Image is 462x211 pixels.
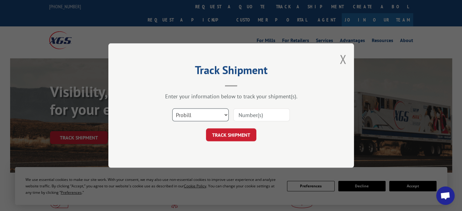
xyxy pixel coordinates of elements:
[206,128,256,141] button: TRACK SHIPMENT
[436,186,455,205] div: Open chat
[340,51,346,67] button: Close modal
[233,108,290,121] input: Number(s)
[139,66,323,77] h2: Track Shipment
[139,93,323,100] div: Enter your information below to track your shipment(s).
